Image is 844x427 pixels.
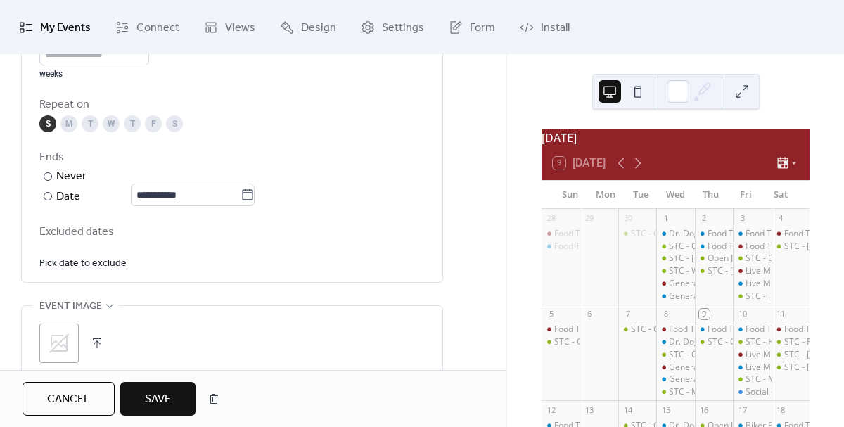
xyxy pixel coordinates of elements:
span: My Events [40,17,91,39]
div: Date [56,188,255,206]
div: STC - Wild Fries food truck @ Wed Oct 1, 2025 6pm - 9pm (CDT) [656,265,694,277]
div: Never [56,168,87,185]
button: Save [120,382,196,416]
div: Food Truck - Happy Times - Lemont @ Fri Oct 3, 2025 5pm - 9pm (CDT) [733,241,771,253]
span: Settings [382,17,424,39]
span: Install [541,17,570,39]
div: STC - Charity Bike Ride with Sammy's Bikes @ Weekly from 6pm to 7:30pm on Wednesday from Wed May ... [656,241,694,253]
div: STC - Billy Denton @ Sat Oct 4, 2025 7pm - 10pm (CDT) [772,241,810,253]
div: 8 [660,309,671,319]
span: Pick date to exclude [39,255,127,272]
div: Food Truck - Pierogi Rig - Lemont @ Sun Sep 28, 2025 1pm - 5pm (CDT) [542,228,580,240]
div: 29 [584,213,594,224]
a: Install [509,6,580,49]
div: Food Truck - [PERSON_NAME] - Lemont @ [DATE] 1pm - 5pm (CDT) [554,228,815,240]
div: STC - General Knowledge Trivia @ Tue Sep 30, 2025 7pm - 9pm (CDT) [618,228,656,240]
span: Cancel [47,391,90,408]
div: 16 [699,404,710,415]
a: Settings [350,6,435,49]
div: S [166,115,183,132]
div: Food Truck - Da Wing Wagon - Roselle @ [DATE] 3pm - 6pm (CDT) [554,241,810,253]
div: 7 [622,309,633,319]
div: Food Truck - Tacos Los Jarochitos - Roselle @ Thu Oct 2, 2025 5pm - 9pm (CDT) [695,241,733,253]
div: 14 [622,404,633,415]
div: Food Truck - Uncle Cams Sandwiches - Roselle @ Fri Oct 10, 2025 5pm - 9pm (CDT) [733,324,771,336]
div: 18 [776,404,786,415]
div: STC - Grunge Theme Night @ Thu Oct 9, 2025 8pm - 11pm (CDT) [695,336,733,348]
div: Thu [693,181,728,209]
div: Live Music - Ryan Cooper - Roselle @ Fri Oct 3, 2025 7pm - 10pm (CDT) [733,278,771,290]
div: Live Music - Crawfords Daughter- Lemont @ Fri Oct 10, 2025 7pm - 10pm (CDT) [733,349,771,361]
div: STC - Dark Horse Grill @ Fri Oct 3, 2025 5pm - 9pm (CDT) [733,253,771,265]
div: General Knowledge Trivia - Lemont @ Wed Oct 1, 2025 7pm - 9pm (CDT) [656,278,694,290]
div: [DATE] [542,129,810,146]
div: STC - Miss Behavin' Band @ Fri Oct 10, 2025 7pm - 10pm (CDT) [733,374,771,385]
div: 15 [660,404,671,415]
a: Design [269,6,347,49]
div: Food Truck - Da Pizza Co - Roselle @ Fri Oct 3, 2025 5pm - 9pm (CDT) [733,228,771,240]
div: STC - Happy Lobster @ Fri Oct 10, 2025 5pm - 9pm (CDT) [733,336,771,348]
div: Mon [588,181,623,209]
div: weeks [39,68,149,79]
div: Food Truck - Tacos Los Jarochitos - Roselle @ Thu Oct 9, 2025 5pm - 9pm (CDT) [695,324,733,336]
div: 30 [622,213,633,224]
div: Food Truck - Cousins Maine Lobster - Lemont @ Sat Oct 11, 2025 12pm - 4pm (CDT) [772,324,810,336]
a: Views [193,6,266,49]
span: Save [145,391,171,408]
div: STC - Four Ds BBQ @ Sat Oct 11, 2025 12pm - 6pm (CDT) [772,336,810,348]
div: 28 [546,213,556,224]
div: STC - Music Bingo hosted by Pollyanna's Sean Frazier @ Wed Oct 8, 2025 7pm - 9pm (CDT) [656,386,694,398]
div: 9 [699,309,710,319]
div: F [145,115,162,132]
div: General Knowledge Trivia - Roselle @ Wed Oct 1, 2025 7pm - 9pm (CDT) [656,291,694,302]
span: Views [225,17,255,39]
div: Repeat on [39,96,422,113]
a: My Events [8,6,101,49]
div: STC - Matt Keen Band @ Sat Oct 11, 2025 7pm - 10pm (CDT) [772,362,810,374]
div: Wed [658,181,693,209]
div: 4 [776,213,786,224]
span: Excluded dates [39,224,425,241]
div: 12 [546,404,556,415]
div: STC - Outdoor Doggie Dining class @ 1pm - 2:30pm (CDT) [542,336,580,348]
div: T [82,115,98,132]
div: 5 [546,309,556,319]
div: Food Truck - Tacos Los Jarochitos - Lemont @ Sun Oct 5, 2025 1pm - 4pm (CDT) [542,324,580,336]
div: M [60,115,77,132]
div: T [124,115,141,132]
div: STC - Outdoor Doggie Dining class @ 1pm - 2:30pm (CDT) [554,336,779,348]
div: 2 [699,213,710,224]
div: Food Truck - Dr. Dogs - Roselle * donation to LPHS Choir... @ Thu Oct 2, 2025 5pm - 9pm (CDT) [695,228,733,240]
button: Cancel [23,382,115,416]
div: Ends [39,149,422,166]
div: Tue [623,181,658,209]
div: S [39,115,56,132]
div: Open Jam with Sam Wyatt @ STC @ Thu Oct 2, 2025 7pm - 11pm (CDT) [695,253,733,265]
div: General Knowledge Trivia - Roselle @ Wed Oct 8, 2025 7pm - 9pm (CDT) [656,374,694,385]
div: 1 [660,213,671,224]
div: Dr. Dog’s Food Truck - Roselle @ Weekly from 6pm to 9pm [656,336,694,348]
div: Live Music - Billy Denton - Lemont @ Fri Oct 3, 2025 7pm - 10pm (CDT) [733,265,771,277]
div: Food Truck - Pizza 750 - Lemont @ Sat Oct 4, 2025 2pm - 6pm (CDT) [772,228,810,240]
div: STC - Terry Byrne @ Sat Oct 11, 2025 2pm - 5pm (CDT) [772,349,810,361]
div: 6 [584,309,594,319]
span: Connect [136,17,179,39]
div: Fri [728,181,763,209]
div: Dr. Dog’s Food Truck - Roselle @ Weekly from 6pm to 9pm [656,228,694,240]
div: General Knowledge Trivia - Lemont @ Wed Oct 8, 2025 7pm - 9pm (CDT) [656,362,694,374]
span: Design [301,17,336,39]
div: Food Truck - Happy Lobster - Lemont @ Wed Oct 8, 2025 5pm - 9pm (CDT) [656,324,694,336]
div: 3 [737,213,748,224]
div: Live Music - Jeffery Constantine - Roselle @ Fri Oct 10, 2025 7pm - 10pm (CDT) [733,362,771,374]
div: 17 [737,404,748,415]
div: STC - Charity Bike Ride with Sammy's Bikes @ Weekly from 6pm to 7:30pm on Wednesday from Wed May ... [656,349,694,361]
div: Sat [763,181,798,209]
span: Event image [39,298,102,315]
a: Connect [105,6,190,49]
div: W [103,115,120,132]
div: STC - Jimmy Nick and the Don't Tell Mama @ Fri Oct 3, 2025 7pm - 10pm (CDT) [733,291,771,302]
div: ; [39,324,79,363]
div: STC - Gvs Italian Street Food @ Thu Oct 2, 2025 7pm - 9pm (CDT) [695,265,733,277]
div: 13 [584,404,594,415]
